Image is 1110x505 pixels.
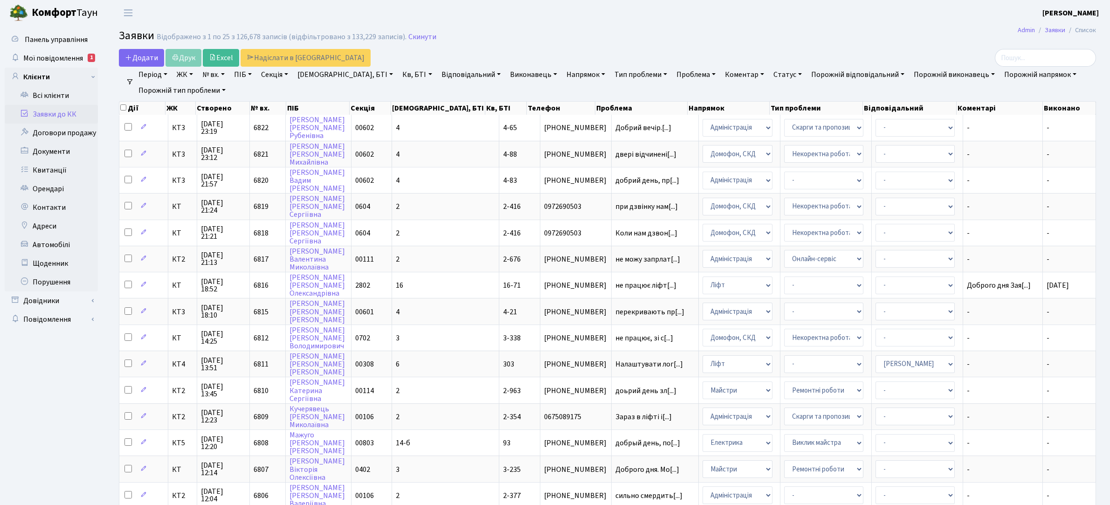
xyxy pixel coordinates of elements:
[23,53,83,63] span: Мої повідомлення
[967,151,1039,158] span: -
[967,439,1039,447] span: -
[1047,333,1049,343] span: -
[1047,412,1049,422] span: -
[201,357,246,372] span: [DATE] 13:51
[1004,21,1110,40] nav: breadcrumb
[544,124,607,131] span: [PHONE_NUMBER]
[355,412,374,422] span: 00106
[1045,25,1065,35] a: Заявки
[290,141,345,167] a: [PERSON_NAME][PERSON_NAME]Михайлівна
[1018,25,1035,35] a: Admin
[355,438,374,448] span: 00803
[201,199,246,214] span: [DATE] 21:24
[503,359,514,369] span: 303
[396,280,403,291] span: 16
[257,67,292,83] a: Секція
[544,387,607,394] span: [PHONE_NUMBER]
[355,359,374,369] span: 00308
[290,194,345,220] a: [PERSON_NAME][PERSON_NAME]Сергіївна
[290,378,345,404] a: [PERSON_NAME]КатеринаСергіївна
[770,102,862,115] th: Тип проблеми
[5,310,98,329] a: Повідомлення
[396,464,400,475] span: 3
[9,4,28,22] img: logo.png
[1047,228,1049,238] span: -
[503,201,521,212] span: 2-416
[254,359,269,369] span: 6811
[201,462,246,477] span: [DATE] 12:14
[396,491,400,501] span: 2
[396,254,400,264] span: 2
[290,325,345,351] a: [PERSON_NAME][PERSON_NAME]Володимирович
[172,387,193,394] span: КТ2
[688,102,770,115] th: Напрямок
[1047,201,1049,212] span: -
[995,49,1096,67] input: Пошук...
[165,102,196,115] th: ЖК
[615,386,676,396] span: доьрий день зл[...]
[544,177,607,184] span: [PHONE_NUMBER]
[544,360,607,368] span: [PHONE_NUMBER]
[967,334,1039,342] span: -
[438,67,504,83] a: Відповідальний
[615,438,680,448] span: добрый день, по[...]
[157,33,407,42] div: Відображено з 1 по 25 з 126,678 записів (відфільтровано з 133,229 записів).
[290,430,345,456] a: Мажуго[PERSON_NAME][PERSON_NAME]
[967,177,1039,184] span: -
[254,307,269,317] span: 6815
[1047,438,1049,448] span: -
[503,438,510,448] span: 93
[503,123,517,133] span: 4-65
[5,142,98,161] a: Документи
[201,330,246,345] span: [DATE] 14:25
[396,175,400,186] span: 4
[5,254,98,273] a: Щоденник
[135,83,229,98] a: Порожній тип проблеми
[408,33,436,42] a: Скинути
[396,123,400,133] span: 4
[1065,25,1096,35] li: Список
[201,120,246,135] span: [DATE] 23:19
[254,228,269,238] span: 6818
[503,491,521,501] span: 2-377
[201,304,246,319] span: [DATE] 18:10
[615,491,683,501] span: сильно смердить[...]
[1047,464,1049,475] span: -
[485,102,527,115] th: Кв, БТІ
[290,167,345,194] a: [PERSON_NAME]Вадим[PERSON_NAME]
[355,254,374,264] span: 00111
[254,412,269,422] span: 6809
[1047,280,1069,291] span: [DATE]
[863,102,957,115] th: Відповідальний
[396,228,400,238] span: 2
[172,282,193,289] span: КТ
[201,383,246,398] span: [DATE] 13:45
[503,464,521,475] span: 3-235
[254,149,269,159] span: 6821
[967,387,1039,394] span: -
[503,280,521,291] span: 16-71
[290,220,345,246] a: [PERSON_NAME][PERSON_NAME]Сергіївна
[196,102,250,115] th: Створено
[1042,7,1099,19] a: [PERSON_NAME]
[503,307,517,317] span: 4-21
[350,102,391,115] th: Секція
[396,386,400,396] span: 2
[615,175,679,186] span: добрий день, пр[...]
[254,280,269,291] span: 6816
[88,54,95,62] div: 1
[615,333,673,343] span: не працює, зі с[...]
[611,67,671,83] a: Тип проблеми
[544,203,607,210] span: 0972690503
[290,246,345,272] a: [PERSON_NAME]ВалентинаМиколаївна
[199,67,228,83] a: № вх.
[399,67,435,83] a: Кв, БТІ
[595,102,688,115] th: Проблема
[673,67,719,83] a: Проблема
[1047,254,1049,264] span: -
[503,412,521,422] span: 2-354
[1047,175,1049,186] span: -
[967,229,1039,237] span: -
[1047,359,1049,369] span: -
[290,351,345,377] a: [PERSON_NAME][PERSON_NAME][PERSON_NAME]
